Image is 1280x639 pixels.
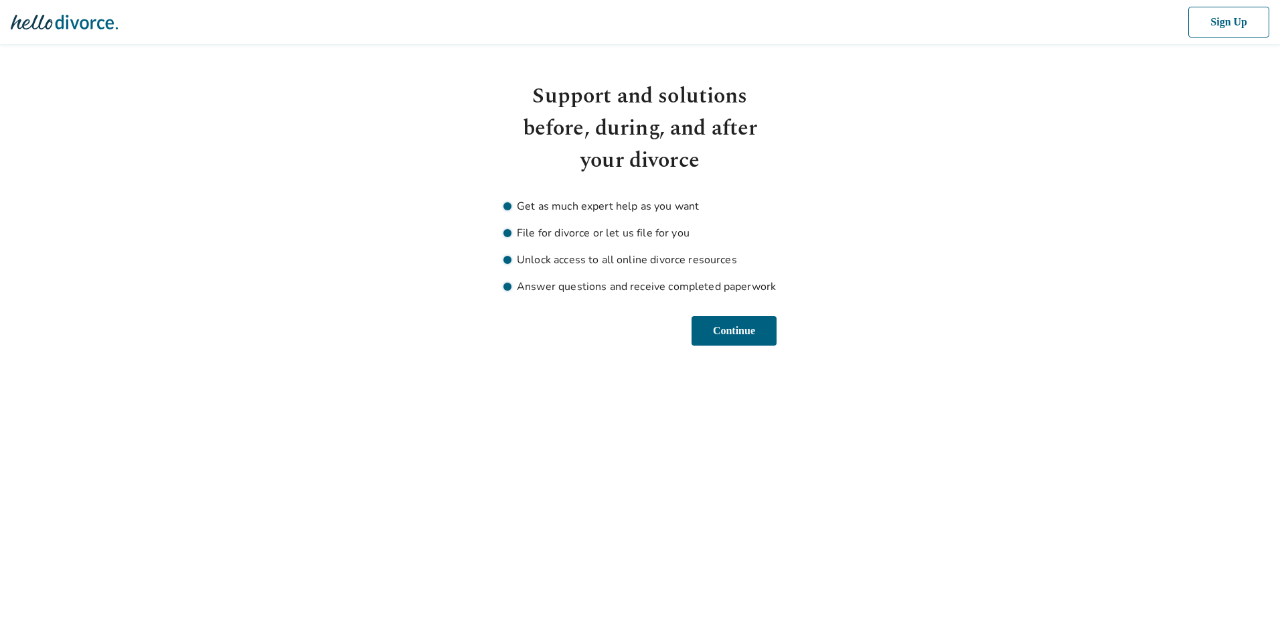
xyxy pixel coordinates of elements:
h1: Support and solutions before, during, and after your divorce [503,80,777,177]
button: Continue [690,316,777,346]
li: Unlock access to all online divorce resources [503,252,777,268]
li: Get as much expert help as you want [503,198,777,214]
li: File for divorce or let us file for you [503,225,777,241]
img: Hello Divorce Logo [11,9,118,35]
button: Sign Up [1186,7,1269,38]
li: Answer questions and receive completed paperwork [503,279,777,295]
